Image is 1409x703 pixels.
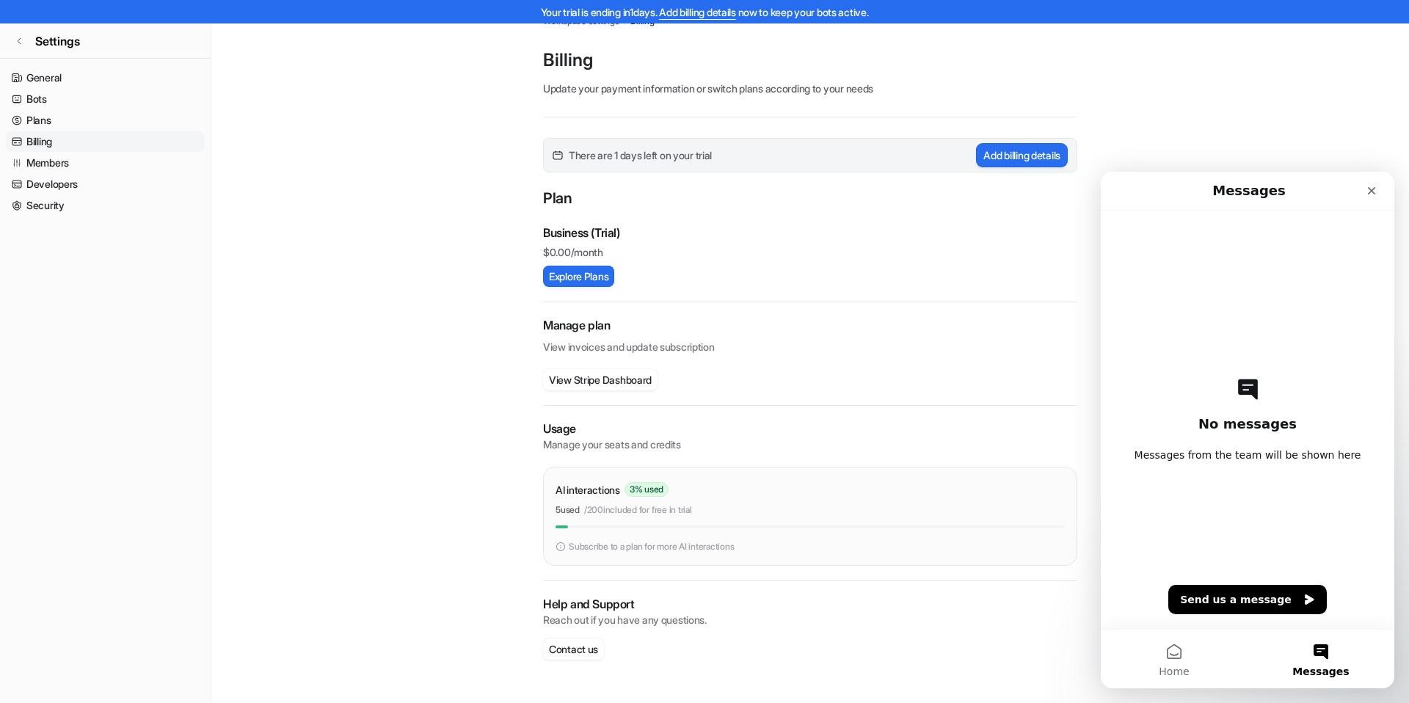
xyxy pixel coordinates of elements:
[543,81,1077,96] p: Update your payment information or switch plans according to your needs
[543,638,604,660] button: Contact us
[625,482,669,497] span: 3 % used
[1101,172,1394,688] iframe: Intercom live chat
[6,131,205,152] a: Billing
[543,420,1077,437] p: Usage
[6,110,205,131] a: Plans
[659,6,736,18] a: Add billing details
[543,224,620,241] p: Business (Trial)
[584,503,692,517] p: / 200 included for free in trial
[553,150,563,161] img: calender-icon.svg
[569,147,712,163] span: There are 1 days left on your trial
[976,143,1068,167] button: Add billing details
[6,174,205,194] a: Developers
[543,244,1077,260] p: $ 0.00/month
[543,187,1077,212] p: Plan
[543,317,1077,334] h2: Manage plan
[543,613,1077,627] p: Reach out if you have any questions.
[6,89,205,109] a: Bots
[543,369,658,390] button: View Stripe Dashboard
[6,195,205,216] a: Security
[6,153,205,173] a: Members
[543,334,1077,354] p: View invoices and update subscription
[543,596,1077,613] p: Help and Support
[556,503,580,517] p: 5 used
[543,437,1077,452] p: Manage your seats and credits
[569,540,734,553] p: Subscribe to a plan for more AI interactions
[543,48,1077,72] p: Billing
[6,68,205,88] a: General
[35,32,80,50] span: Settings
[556,482,620,498] p: AI interactions
[543,266,614,287] button: Explore Plans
